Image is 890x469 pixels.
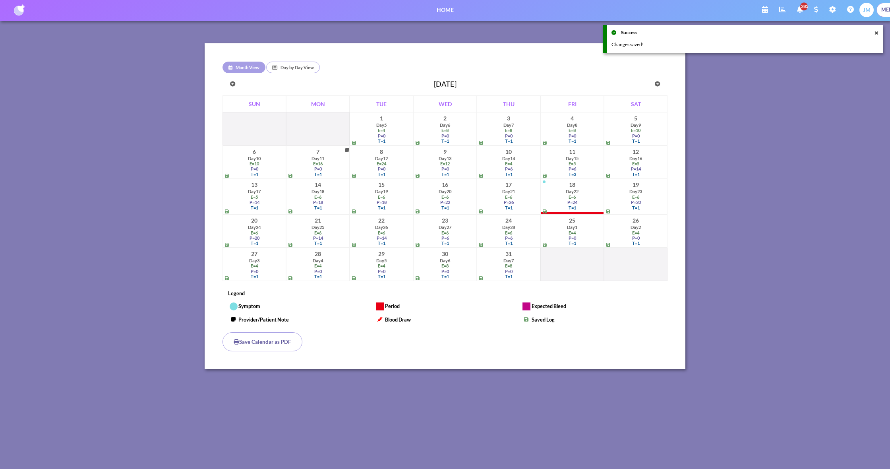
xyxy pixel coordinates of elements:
[479,263,539,268] div: E = 8
[542,200,602,205] div: P = 24
[791,6,809,13] a: 285
[415,147,475,156] span: 9
[352,122,412,128] div: Day 5
[415,240,475,246] div: T = 1
[352,269,412,274] div: P = 0
[415,128,475,133] div: E = 8
[415,194,475,200] div: E = 6
[288,230,348,235] div: E = 6
[224,250,284,258] span: 27
[415,138,475,143] div: T = 1
[479,269,539,274] div: P = 0
[288,269,348,274] div: P = 0
[479,180,539,189] span: 17
[479,250,539,258] span: 31
[542,235,602,240] div: P = 0
[542,240,602,246] div: T = 1
[238,303,260,310] span: symptom
[606,172,666,177] div: T = 1
[352,240,412,246] div: T = 1
[413,95,477,112] div: WED
[415,189,475,194] div: Day 20
[224,225,284,230] div: Day 24
[479,133,539,138] div: P = 0
[415,180,475,189] span: 16
[479,216,539,225] span: 24
[352,258,412,263] div: Day 5
[606,230,666,235] div: E = 4
[224,189,284,194] div: Day 17
[479,156,539,161] div: Day 14
[288,200,348,205] div: P = 18
[479,114,539,122] span: 3
[352,138,412,143] div: T = 1
[479,166,539,171] div: P = 6
[606,180,666,189] span: 19
[222,95,286,112] div: SUN
[352,225,412,230] div: Day 26
[352,200,412,205] div: P = 18
[542,156,602,161] div: Day 15
[606,166,666,171] div: P = 14
[286,95,350,112] div: MON
[479,161,539,166] div: E = 4
[224,166,284,171] div: P = 0
[415,235,475,240] div: P = 6
[288,189,348,194] div: Day 18
[606,194,666,200] div: E = 6
[415,258,475,263] div: Day 6
[139,6,751,14] h3: Home
[415,225,475,230] div: Day 27
[288,216,348,225] span: 21
[288,161,348,166] div: E = 16
[224,180,284,189] span: 13
[415,263,475,268] div: E = 8
[352,230,412,235] div: E = 6
[385,316,411,323] span: Blood Draw
[542,225,602,230] div: Day 1
[479,172,539,177] div: T = 1
[542,172,602,177] div: T = 3
[606,225,666,230] div: Day 2
[385,303,400,310] span: period
[288,235,348,240] div: P = 14
[288,166,348,171] div: P = 0
[479,147,539,156] span: 10
[415,230,475,235] div: E = 6
[415,161,475,166] div: E = 12
[477,95,540,112] div: THU
[222,332,302,352] button: Save Calendar as PDF
[288,225,348,230] div: Day 25
[542,133,602,138] div: P = 0
[352,156,412,161] div: Day 12
[352,172,412,177] div: T = 1
[606,235,666,240] div: P = 0
[415,205,475,210] div: T = 1
[415,216,475,225] span: 23
[611,40,875,48] div: Changes saved!
[224,263,284,268] div: E = 4
[224,274,284,279] div: T = 1
[434,77,457,91] span: [DATE]
[288,205,348,210] div: T = 1
[606,240,666,246] div: T = 1
[288,263,348,268] div: E = 4
[542,180,602,189] span: 18
[224,205,284,210] div: T = 1
[352,189,412,194] div: Day 19
[288,240,348,246] div: T = 1
[532,303,566,310] span: expected bleed
[606,156,666,161] div: Day 16
[606,122,666,128] div: Day 9
[542,194,602,200] div: E = 6
[542,205,602,210] div: T = 1
[352,166,412,171] div: P = 0
[224,230,284,235] div: E = 6
[14,4,25,16] img: Logo
[532,316,555,323] span: Saved Log
[288,250,348,258] span: 28
[479,258,539,263] div: Day 7
[288,147,348,156] span: 7
[352,216,412,225] span: 22
[352,235,412,240] div: P = 14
